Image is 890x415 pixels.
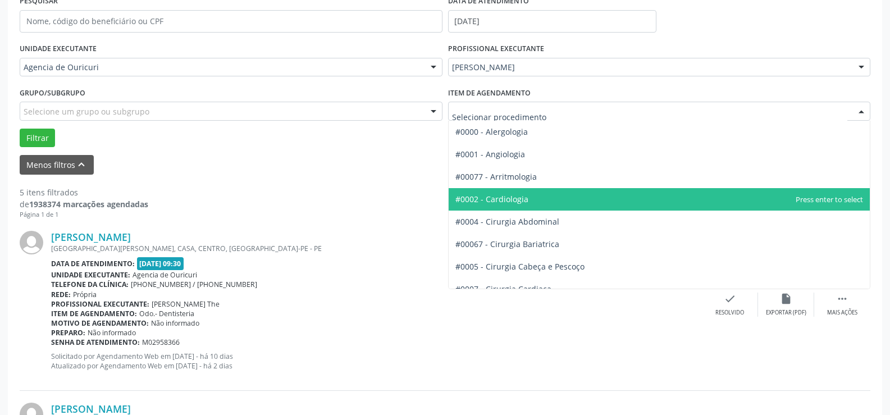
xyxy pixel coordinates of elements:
[20,231,43,254] img: img
[455,239,559,249] span: #00067 - Cirurgia Bariatrica
[51,352,702,371] p: Solicitado por Agendamento Web em [DATE] - há 10 dias Atualizado por Agendamento Web em [DATE] - ...
[452,62,848,73] span: [PERSON_NAME]
[51,270,130,280] b: Unidade executante:
[51,309,137,318] b: Item de agendamento:
[24,62,419,73] span: Agencia de Ouricuri
[20,155,94,175] button: Menos filtroskeyboard_arrow_up
[51,338,140,347] b: Senha de atendimento:
[452,106,848,128] input: Selecionar procedimento
[51,280,129,289] b: Telefone da clínica:
[29,199,148,209] strong: 1938374 marcações agendadas
[73,290,97,299] span: Própria
[139,309,194,318] span: Odo.- Dentisteria
[455,126,528,137] span: #0000 - Alergologia
[836,293,848,305] i: 
[51,290,71,299] b: Rede:
[20,210,148,220] div: Página 1 de 1
[152,299,220,309] span: [PERSON_NAME] The
[455,194,528,204] span: #0002 - Cardiologia
[133,270,197,280] span: Agencia de Ouricuri
[455,216,559,227] span: #0004 - Cirurgia Abdominal
[20,129,55,148] button: Filtrar
[455,261,585,272] span: #0005 - Cirurgia Cabeça e Pescoço
[448,10,656,33] input: Selecione um intervalo
[131,280,257,289] span: [PHONE_NUMBER] / [PHONE_NUMBER]
[455,149,525,159] span: #0001 - Angiologia
[20,186,148,198] div: 5 itens filtrados
[75,158,88,171] i: keyboard_arrow_up
[51,231,131,243] a: [PERSON_NAME]
[780,293,792,305] i: insert_drive_file
[51,318,149,328] b: Motivo de agendamento:
[24,106,149,117] span: Selecione um grupo ou subgrupo
[766,309,806,317] div: Exportar (PDF)
[724,293,736,305] i: check
[20,84,85,102] label: Grupo/Subgrupo
[455,284,551,294] span: #0007 - Cirurgia Cardiaca
[715,309,744,317] div: Resolvido
[142,338,180,347] span: M02958366
[20,198,148,210] div: de
[455,171,537,182] span: #00077 - Arritmologia
[51,328,85,338] b: Preparo:
[20,40,97,58] label: UNIDADE EXECUTANTE
[51,259,135,268] b: Data de atendimento:
[137,257,184,270] span: [DATE] 09:30
[51,244,702,253] div: [GEOGRAPHIC_DATA][PERSON_NAME], CASA, CENTRO, [GEOGRAPHIC_DATA]-PE - PE
[51,299,149,309] b: Profissional executante:
[88,328,136,338] span: Não informado
[20,10,442,33] input: Nome, código do beneficiário ou CPF
[827,309,857,317] div: Mais ações
[151,318,199,328] span: Não informado
[51,403,131,415] a: [PERSON_NAME]
[448,40,544,58] label: PROFISSIONAL EXECUTANTE
[448,84,531,102] label: Item de agendamento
